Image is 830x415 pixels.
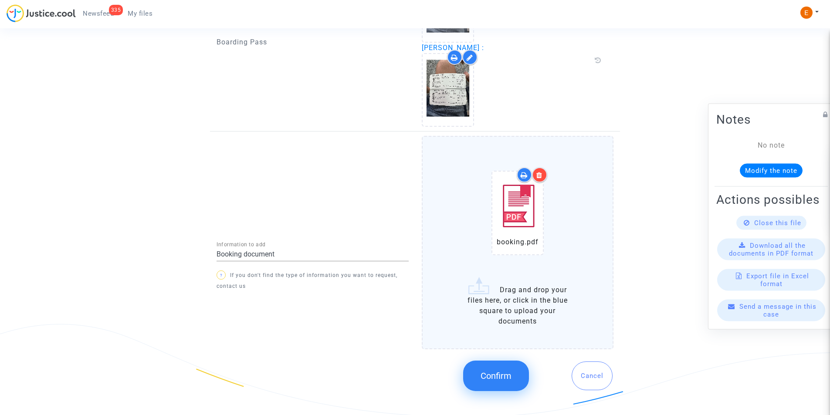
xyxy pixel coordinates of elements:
span: [PERSON_NAME] : [422,44,484,52]
div: No note [729,140,813,150]
div: 335 [109,5,123,15]
button: Modify the note [740,163,803,177]
button: Confirm [463,361,529,391]
span: Download all the documents in PDF format [729,241,813,257]
span: ? [220,273,223,278]
span: My files [128,10,152,17]
img: ACg8ocIeiFvHKe4dA5oeRFd_CiCnuxWUEc1A2wYhRJE3TTWt=s96-c [800,7,813,19]
span: Newsfeed [83,10,114,17]
span: Confirm [481,371,512,381]
h2: Actions possibles [716,192,826,207]
a: My files [121,7,159,20]
img: jc-logo.svg [7,4,76,22]
p: If you don't find the type of information you want to request, contact us [217,270,409,292]
span: Export file in Excel format [746,272,809,287]
p: Boarding Pass [217,37,409,47]
h2: Notes [716,111,826,127]
button: Cancel [572,361,613,390]
span: Send a message in this case [739,302,816,318]
span: Close this file [754,219,801,226]
a: 335Newsfeed [76,7,121,20]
